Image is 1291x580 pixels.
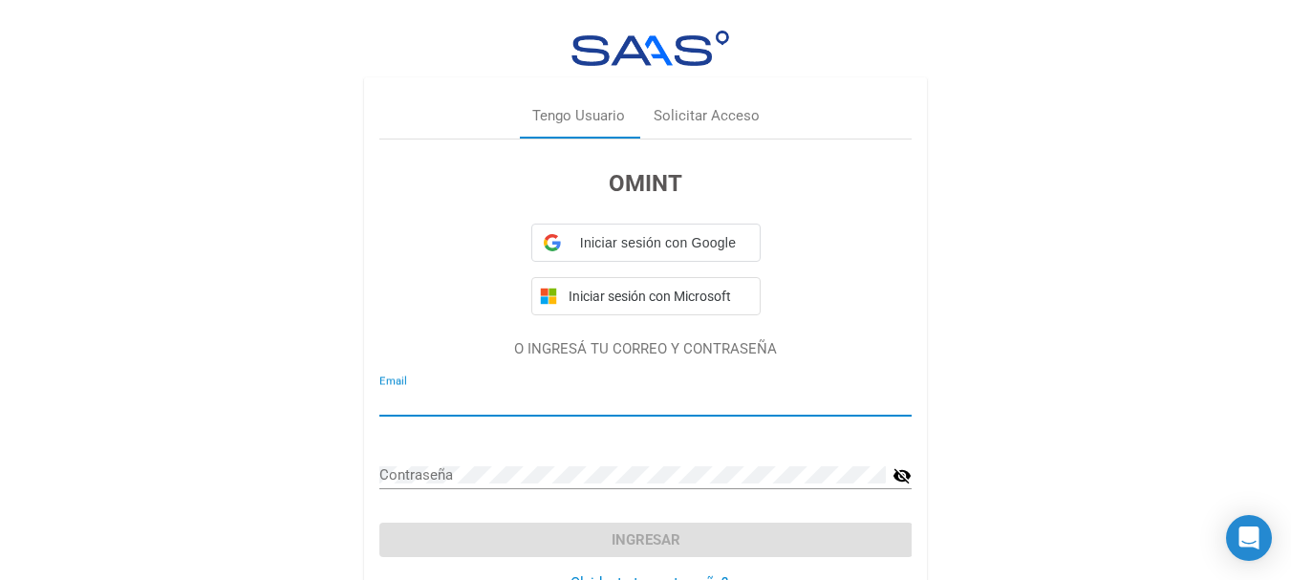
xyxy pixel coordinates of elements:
[379,338,912,360] p: O INGRESÁ TU CORREO Y CONTRASEÑA
[569,233,748,253] span: Iniciar sesión con Google
[612,531,680,548] span: Ingresar
[654,105,760,127] div: Solicitar Acceso
[532,105,625,127] div: Tengo Usuario
[1226,515,1272,561] div: Open Intercom Messenger
[565,289,752,304] span: Iniciar sesión con Microsoft
[531,224,761,262] div: Iniciar sesión con Google
[379,523,912,557] button: Ingresar
[893,464,912,487] mat-icon: visibility_off
[379,166,912,201] h3: OMINT
[531,277,761,315] button: Iniciar sesión con Microsoft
